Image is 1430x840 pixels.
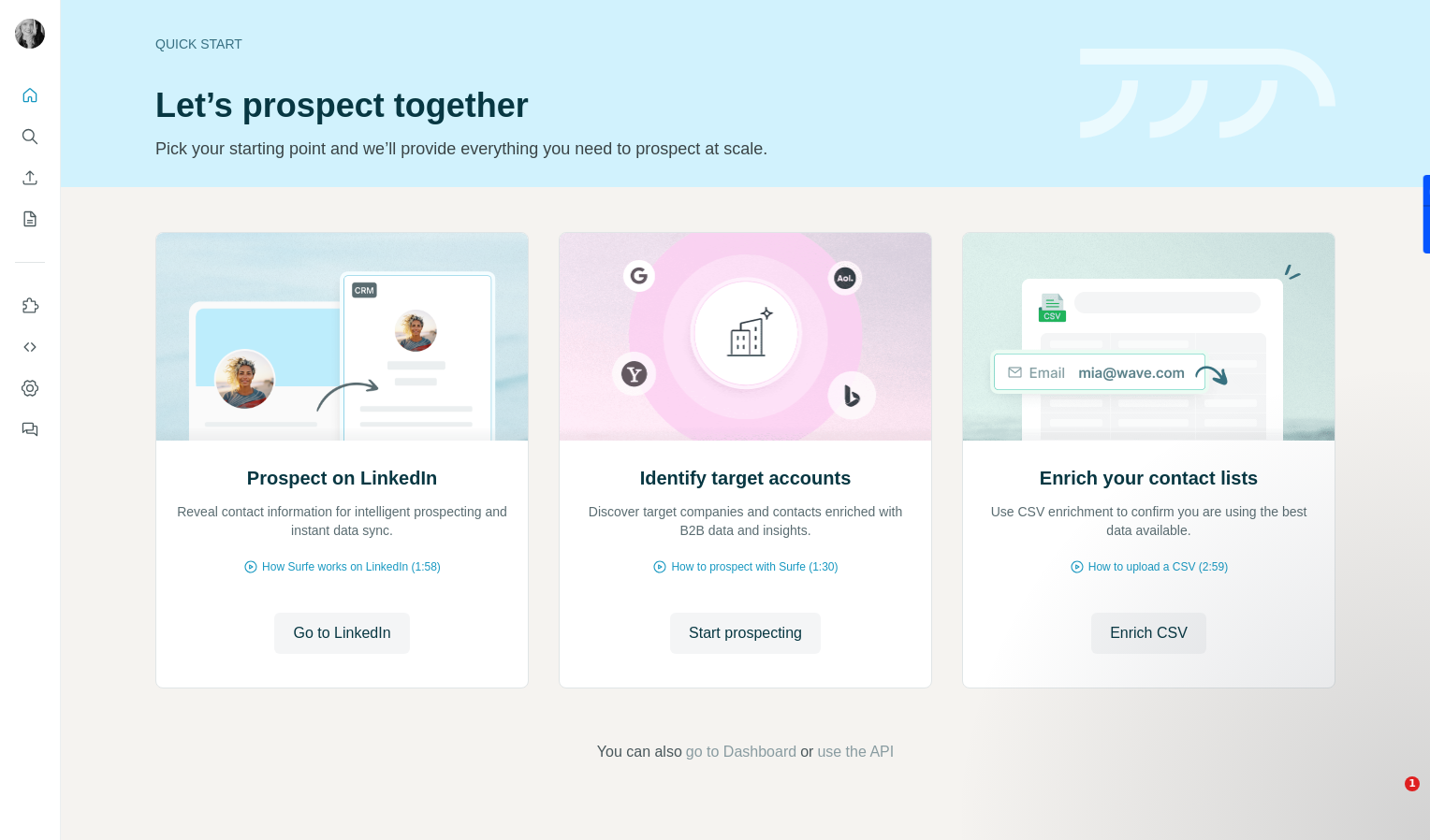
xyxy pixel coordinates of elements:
[689,622,802,644] span: Start prospecting
[155,233,529,441] img: Prospect on LinkedIn
[1405,776,1420,791] span: 1
[15,413,45,446] button: Feedback
[262,558,441,575] span: How Surfe works on LinkedIn (1:58)
[15,161,45,195] button: Enrich CSV
[1366,776,1411,821] iframe: Intercom live chat
[15,79,45,112] button: Quick start
[1040,465,1258,491] h2: Enrich your contact lists
[15,120,45,153] button: Search
[155,87,1058,124] h1: Let’s prospect together
[1080,49,1335,139] img: banner
[640,465,852,491] h2: Identify target accounts
[1088,558,1228,575] span: How to upload a CSV (2:59)
[15,19,45,49] img: Avatar
[155,136,1058,162] p: Pick your starting point and we’ll provide everything you need to prospect at scale.
[982,502,1316,540] p: Use CSV enrichment to confirm you are using the best data available.
[962,233,1335,441] img: Enrich your contact lists
[1110,622,1188,644] span: Enrich CSV
[578,502,912,540] p: Discover target companies and contacts enriched with B2B data and insights.
[686,741,796,763] button: go to Dashboard
[293,622,390,644] span: Go to LinkedIn
[670,613,821,654] button: Start prospecting
[1091,613,1206,654] button: Enrich CSV
[247,465,437,491] h2: Prospect on LinkedIn
[800,741,813,763] span: or
[15,289,45,323] button: Use Surfe on LinkedIn
[15,330,45,364] button: Use Surfe API
[817,741,894,763] button: use the API
[15,371,45,405] button: Dashboard
[597,741,682,763] span: You can also
[155,35,1058,53] div: Quick start
[15,202,45,236] button: My lists
[559,233,932,441] img: Identify target accounts
[274,613,409,654] button: Go to LinkedIn
[671,558,838,575] span: How to prospect with Surfe (1:30)
[175,502,509,540] p: Reveal contact information for intelligent prospecting and instant data sync.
